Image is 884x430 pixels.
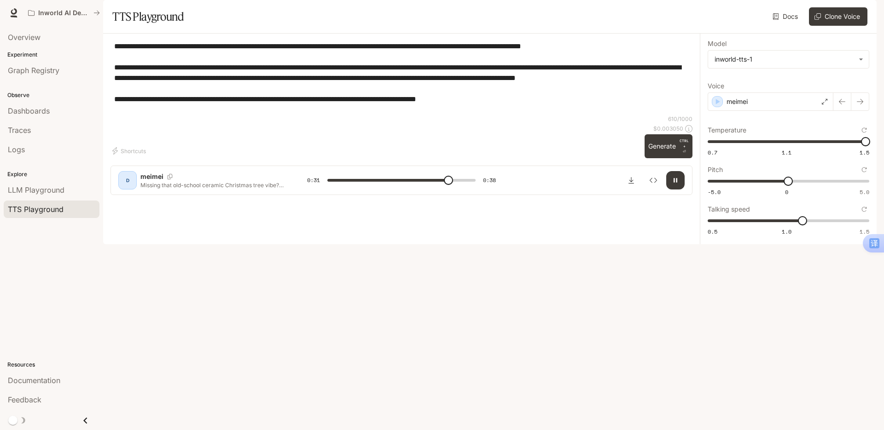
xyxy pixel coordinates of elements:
span: 0:38 [483,176,496,185]
span: 0:31 [307,176,320,185]
div: inworld-tts-1 [715,55,854,64]
span: 1.0 [782,228,791,235]
p: Voice [708,83,724,89]
p: Temperature [708,127,746,133]
span: 5.0 [860,188,869,196]
p: Inworld AI Demos [38,9,90,17]
div: inworld-tts-1 [708,51,869,68]
a: Docs [771,7,802,26]
span: -5.0 [708,188,721,196]
p: Missing that old-school ceramic Christmas tree vibe? Guys, you NEED this! Oh my god, this little ... [140,181,285,189]
p: ⏎ [680,138,689,155]
button: Copy Voice ID [163,174,176,179]
button: Reset to default [859,125,869,135]
span: 1.5 [860,149,869,156]
button: Download audio [622,171,640,189]
span: 1.5 [860,228,869,235]
button: Shortcuts [110,143,150,158]
p: 610 / 1000 [668,115,692,123]
button: All workspaces [24,4,104,22]
span: 0.5 [708,228,717,235]
p: Model [708,40,727,47]
p: CTRL + [680,138,689,149]
span: 0 [785,188,788,196]
span: 0.7 [708,149,717,156]
p: Pitch [708,166,723,173]
p: meimei [140,172,163,181]
button: Inspect [644,171,663,189]
span: 1.1 [782,149,791,156]
p: Talking speed [708,206,750,212]
button: GenerateCTRL +⏎ [645,134,692,158]
div: D [120,173,135,188]
button: Clone Voice [809,7,867,26]
button: Reset to default [859,165,869,175]
button: Reset to default [859,204,869,214]
h1: TTS Playground [112,7,184,26]
p: meimei [727,97,748,106]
